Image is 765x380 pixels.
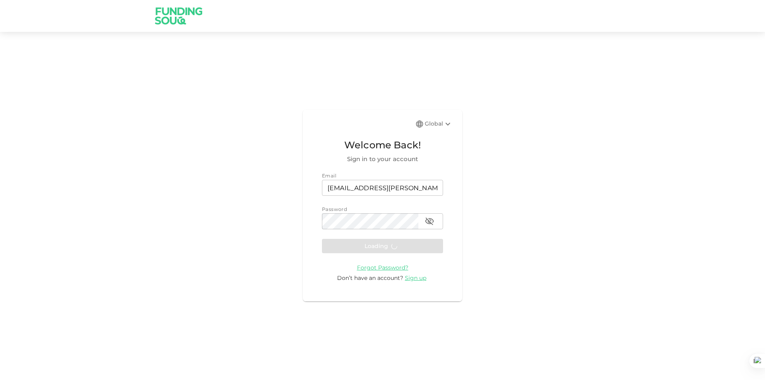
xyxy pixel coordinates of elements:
[357,264,408,271] a: Forgot Password?
[322,154,443,164] span: Sign in to your account
[425,119,453,129] div: Global
[322,173,336,179] span: Email
[322,213,418,229] input: password
[337,274,403,282] span: Don’t have an account?
[322,206,347,212] span: Password
[322,138,443,153] span: Welcome Back!
[405,274,426,282] span: Sign up
[357,264,408,271] span: Forgot Password?
[322,180,443,196] input: email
